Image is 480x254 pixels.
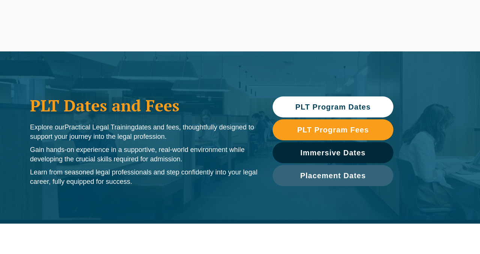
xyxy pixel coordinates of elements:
[273,96,393,117] a: PLT Program Dates
[273,165,393,186] a: Placement Dates
[64,123,135,131] span: Practical Legal Training
[273,119,393,140] a: PLT Program Fees
[30,96,258,115] h1: PLT Dates and Fees
[30,168,258,186] p: Learn from seasoned legal professionals and step confidently into your legal career, fully equipp...
[273,142,393,163] a: Immersive Dates
[300,172,366,179] span: Placement Dates
[297,126,369,134] span: PLT Program Fees
[300,149,366,156] span: Immersive Dates
[30,123,258,141] p: Explore our dates and fees, thoughtfully designed to support your journey into the legal profession.
[30,145,258,164] p: Gain hands-on experience in a supportive, real-world environment while developing the crucial ski...
[295,103,370,111] span: PLT Program Dates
